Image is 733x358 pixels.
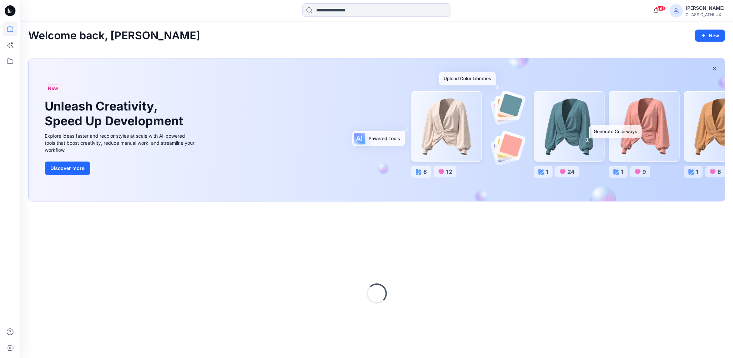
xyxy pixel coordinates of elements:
[28,30,200,42] h2: Welcome back, [PERSON_NAME]
[673,8,679,13] svg: avatar
[686,4,725,12] div: [PERSON_NAME]
[695,30,725,42] button: New
[48,84,58,92] span: New
[45,99,186,128] h1: Unleash Creativity, Speed Up Development
[656,6,666,11] span: 99+
[45,162,196,175] a: Discover more
[45,132,196,153] div: Explore ideas faster and recolor styles at scale with AI-powered tools that boost creativity, red...
[686,12,725,17] div: CLASSIC_ATHLUX
[45,162,90,175] button: Discover more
